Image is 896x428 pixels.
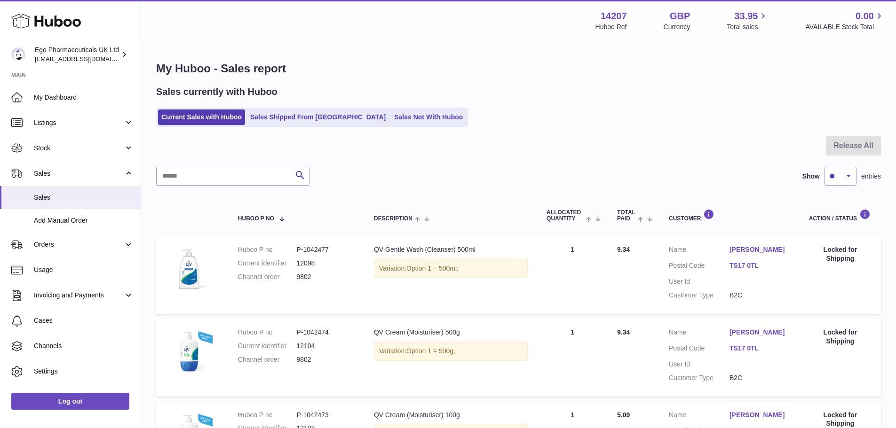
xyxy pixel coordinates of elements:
dt: Customer Type [669,374,729,382]
a: Sales Shipped From [GEOGRAPHIC_DATA] [247,109,389,125]
h2: Sales currently with Huboo [156,86,278,98]
span: [EMAIL_ADDRESS][DOMAIN_NAME] [35,55,138,62]
span: Stock [34,144,124,153]
div: Locked for Shipping [809,328,872,346]
a: Log out [11,393,129,410]
a: Current Sales with Huboo [158,109,245,125]
div: Ego Pharmaceuticals UK Ltd [35,46,119,63]
span: My Dashboard [34,93,134,102]
span: 0.00 [856,10,874,23]
dd: 9802 [296,355,355,364]
strong: GBP [670,10,690,23]
img: 1300x1300px-Cream1050g.jpg [166,328,213,375]
span: 9.34 [617,246,630,253]
span: Sales [34,193,134,202]
span: Huboo P no [238,216,274,222]
dt: Current identifier [238,342,297,350]
span: Usage [34,265,134,274]
dd: B2C [729,374,790,382]
a: Sales Not With Huboo [391,109,466,125]
span: 5.09 [617,411,630,419]
dt: Huboo P no [238,245,297,254]
dt: Current identifier [238,259,297,268]
div: Customer [669,209,790,222]
dd: 12104 [296,342,355,350]
span: Settings [34,367,134,376]
dt: Channel order [238,355,297,364]
a: [PERSON_NAME] [729,411,790,420]
div: Action / Status [809,209,872,222]
div: QV Gentle Wash (Cleanser) 500ml [374,245,528,254]
span: Channels [34,342,134,350]
span: AVAILABLE Stock Total [805,23,885,31]
dd: 12098 [296,259,355,268]
span: Add Manual Order [34,216,134,225]
span: Option 1 = 500ml; [406,265,459,272]
span: Total paid [617,210,635,222]
span: Description [374,216,412,222]
div: Huboo Ref [595,23,627,31]
span: Cases [34,316,134,325]
dt: Postal Code [669,344,729,355]
dt: Channel order [238,272,297,281]
div: Currency [664,23,690,31]
span: Orders [34,240,124,249]
div: QV Cream (Moisturiser) 100g [374,411,528,420]
img: 1_1.png [166,245,213,292]
a: 33.95 Total sales [727,10,769,31]
dt: Customer Type [669,291,729,300]
span: ALLOCATED Quantity [547,210,584,222]
td: 1 [537,319,608,397]
div: Locked for Shipping [809,245,872,263]
a: [PERSON_NAME] [729,245,790,254]
dt: Postal Code [669,261,729,272]
img: internalAdmin-14207@internal.huboo.com [11,47,25,62]
span: Sales [34,169,124,178]
dd: P-1042477 [296,245,355,254]
a: [PERSON_NAME] [729,328,790,337]
dd: P-1042473 [296,411,355,420]
dd: P-1042474 [296,328,355,337]
dt: Name [669,411,729,422]
span: entries [861,172,881,181]
dt: Huboo P no [238,328,297,337]
a: TS17 0TL [729,344,790,353]
dt: User Id [669,360,729,369]
dd: 9802 [296,272,355,281]
span: Invoicing and Payments [34,291,124,300]
label: Show [802,172,820,181]
dd: B2C [729,291,790,300]
span: 33.95 [734,10,758,23]
div: Variation: [374,342,528,361]
h1: My Huboo - Sales report [156,61,881,76]
span: Total sales [727,23,769,31]
dt: Name [669,328,729,339]
span: 9.34 [617,328,630,336]
td: 1 [537,236,608,314]
span: Listings [34,118,124,127]
dt: Huboo P no [238,411,297,420]
span: Option 1 = 500g; [406,347,455,355]
dt: Name [669,245,729,257]
strong: 14207 [601,10,627,23]
a: TS17 0TL [729,261,790,270]
div: Variation: [374,259,528,278]
a: 0.00 AVAILABLE Stock Total [805,10,885,31]
dt: User Id [669,277,729,286]
div: QV Cream (Moisturiser) 500g [374,328,528,337]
